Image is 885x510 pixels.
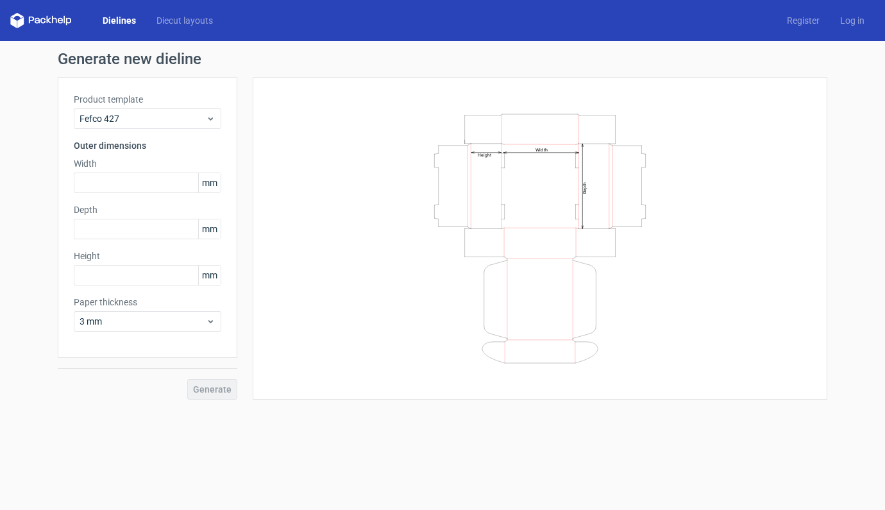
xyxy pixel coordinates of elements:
a: Log in [830,14,875,27]
a: Register [777,14,830,27]
text: Height [478,152,491,157]
label: Width [74,157,221,170]
span: mm [198,173,221,192]
text: Width [535,146,548,152]
text: Depth [582,182,587,193]
a: Diecut layouts [146,14,223,27]
span: mm [198,219,221,239]
span: 3 mm [80,315,206,328]
a: Dielines [92,14,146,27]
label: Paper thickness [74,296,221,309]
label: Height [74,250,221,262]
label: Product template [74,93,221,106]
label: Depth [74,203,221,216]
h1: Generate new dieline [58,51,827,67]
span: mm [198,266,221,285]
h3: Outer dimensions [74,139,221,152]
span: Fefco 427 [80,112,206,125]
